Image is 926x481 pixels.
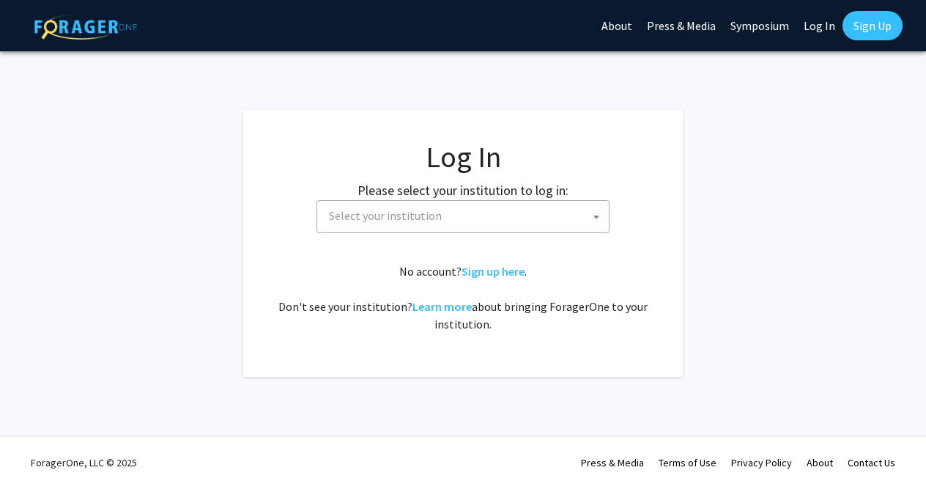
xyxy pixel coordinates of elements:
a: Press & Media [581,456,644,469]
a: Terms of Use [659,456,716,469]
iframe: Chat [11,415,62,470]
img: ForagerOne Logo [34,14,137,40]
span: Select your institution [323,201,609,231]
span: Select your institution [316,200,610,233]
a: Privacy Policy [731,456,792,469]
a: Sign up here [462,264,525,279]
a: About [807,456,833,469]
span: Select your institution [329,208,442,223]
a: Sign Up [842,11,903,40]
label: Please select your institution to log in: [358,180,568,200]
h1: Log In [273,139,653,175]
div: No account? . Don't see your institution? about bringing ForagerOne to your institution. [273,262,653,333]
a: Contact Us [848,456,895,469]
a: Learn more about bringing ForagerOne to your institution [412,299,472,314]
